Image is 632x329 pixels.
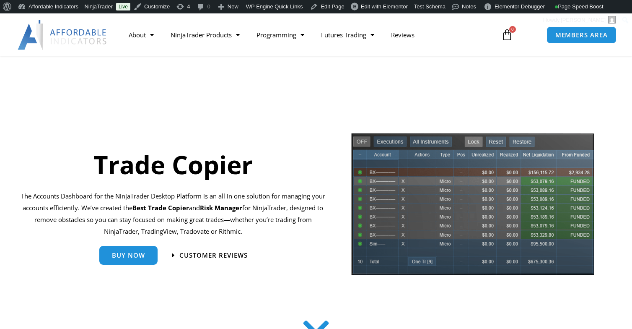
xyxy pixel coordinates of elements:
span: 0 [509,26,516,33]
p: The Accounts Dashboard for the NinjaTrader Desktop Platform is an all in one solution for managin... [21,191,325,237]
span: [PERSON_NAME] [561,17,606,23]
a: Live [116,3,130,10]
a: MEMBERS AREA [547,26,616,44]
span: Edit with Elementor [361,3,408,10]
a: About [120,25,162,44]
nav: Menu [120,25,493,44]
strong: Risk Manager [200,204,242,212]
a: Programming [248,25,313,44]
img: LogoAI | Affordable Indicators – NinjaTrader [18,20,108,50]
a: Reviews [383,25,423,44]
img: tradecopier | Affordable Indicators – NinjaTrader [350,132,595,282]
a: Howdy, [540,13,619,27]
a: 0 [489,23,526,47]
span: Buy Now [112,252,145,258]
a: NinjaTrader Products [162,25,248,44]
b: Best Trade Copier [132,204,189,212]
h1: Trade Copier [21,147,325,182]
span: MEMBERS AREA [555,32,608,38]
a: Futures Trading [313,25,383,44]
a: Buy Now [99,246,158,265]
span: Customer Reviews [179,252,248,258]
a: Customer Reviews [172,252,248,258]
